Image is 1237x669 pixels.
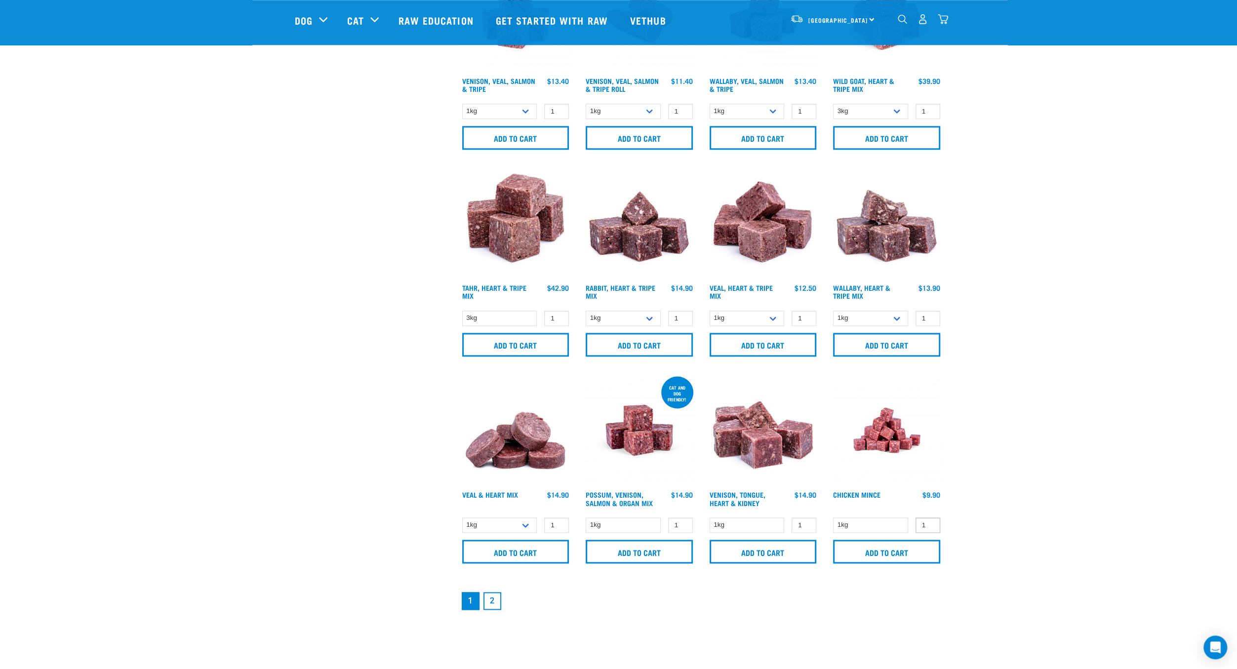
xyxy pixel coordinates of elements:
a: Venison, Tongue, Heart & Kidney [710,493,765,504]
a: Get started with Raw [486,0,620,40]
div: $13.40 [795,77,816,85]
img: home-icon@2x.png [938,14,948,24]
input: Add to cart [833,333,940,356]
input: 1 [668,311,693,326]
input: 1 [544,104,569,119]
a: Dog [295,13,313,28]
img: 1152 Veal Heart Medallions 01 [460,374,572,486]
img: Pile Of Cubed Venison Tongue Mix For Pets [707,374,819,486]
a: Venison, Veal, Salmon & Tripe Roll [586,79,659,90]
img: Tahr Heart Tripe Mix 01 [460,167,572,279]
img: 1175 Rabbit Heart Tripe Mix 01 [583,167,695,279]
img: user.png [918,14,928,24]
a: Wallaby, Veal, Salmon & Tripe [710,79,784,90]
input: Add to cart [586,540,693,563]
div: $14.90 [671,284,693,292]
div: $42.90 [547,284,569,292]
a: Goto page 2 [483,592,501,610]
input: Add to cart [586,333,693,356]
input: Add to cart [462,333,569,356]
input: Add to cart [710,333,817,356]
div: $13.40 [547,77,569,85]
a: Raw Education [389,0,485,40]
input: Add to cart [833,126,940,150]
input: 1 [916,104,940,119]
nav: pagination [460,590,943,612]
div: $14.90 [671,491,693,499]
a: Venison, Veal, Salmon & Tripe [462,79,535,90]
div: Open Intercom Messenger [1203,635,1227,659]
img: Possum Venison Salmon Organ 1626 [583,374,695,486]
input: Add to cart [586,126,693,150]
a: Vethub [620,0,678,40]
input: 1 [792,104,816,119]
input: 1 [668,104,693,119]
input: 1 [544,311,569,326]
input: Add to cart [462,126,569,150]
a: Cat [347,13,364,28]
a: Rabbit, Heart & Tripe Mix [586,286,655,297]
div: $11.40 [671,77,693,85]
a: Chicken Mince [833,493,880,496]
a: Veal & Heart Mix [462,493,518,496]
div: cat and dog friendly! [661,380,693,407]
a: Tahr, Heart & Tripe Mix [462,286,526,297]
div: $14.90 [795,491,816,499]
div: $12.50 [795,284,816,292]
a: Veal, Heart & Tripe Mix [710,286,773,297]
img: home-icon-1@2x.png [898,14,907,24]
input: 1 [544,517,569,533]
input: Add to cart [710,126,817,150]
span: [GEOGRAPHIC_DATA] [808,18,868,22]
input: Add to cart [833,540,940,563]
img: Cubes [707,167,819,279]
input: Add to cart [462,540,569,563]
input: 1 [792,311,816,326]
a: Page 1 [462,592,479,610]
input: 1 [916,517,940,533]
img: 1174 Wallaby Heart Tripe Mix 01 [831,167,943,279]
input: Add to cart [710,540,817,563]
input: 1 [668,517,693,533]
img: van-moving.png [790,14,803,23]
input: 1 [792,517,816,533]
input: 1 [916,311,940,326]
div: $39.90 [918,77,940,85]
img: Chicken M Ince 1613 [831,374,943,486]
div: $14.90 [547,491,569,499]
a: Wild Goat, Heart & Tripe Mix [833,79,894,90]
a: Possum, Venison, Salmon & Organ Mix [586,493,653,504]
div: $13.90 [918,284,940,292]
a: Wallaby, Heart & Tripe Mix [833,286,890,297]
div: $9.90 [922,491,940,499]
